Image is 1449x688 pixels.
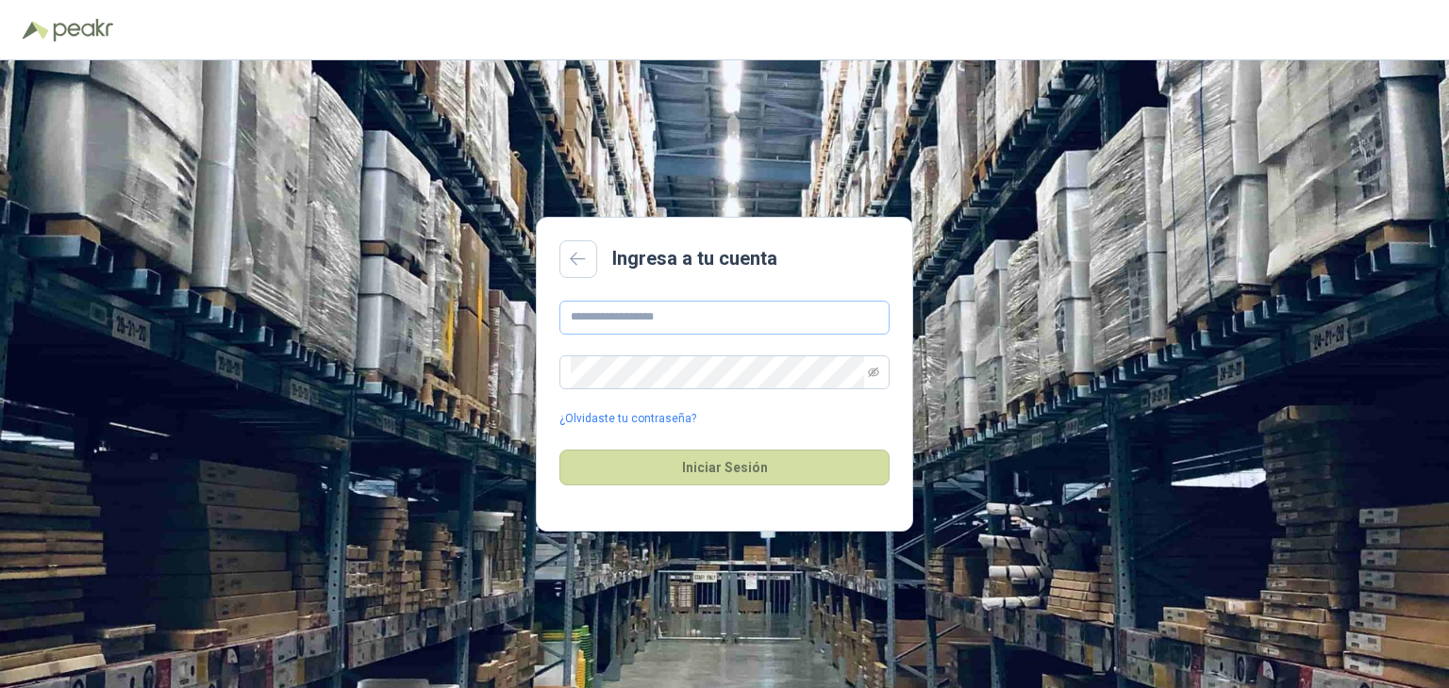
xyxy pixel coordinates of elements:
a: ¿Olvidaste tu contraseña? [559,410,696,428]
img: Peakr [53,19,113,41]
h2: Ingresa a tu cuenta [612,244,777,273]
img: Logo [23,21,49,40]
button: Iniciar Sesión [559,450,890,485]
span: eye-invisible [868,367,879,378]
